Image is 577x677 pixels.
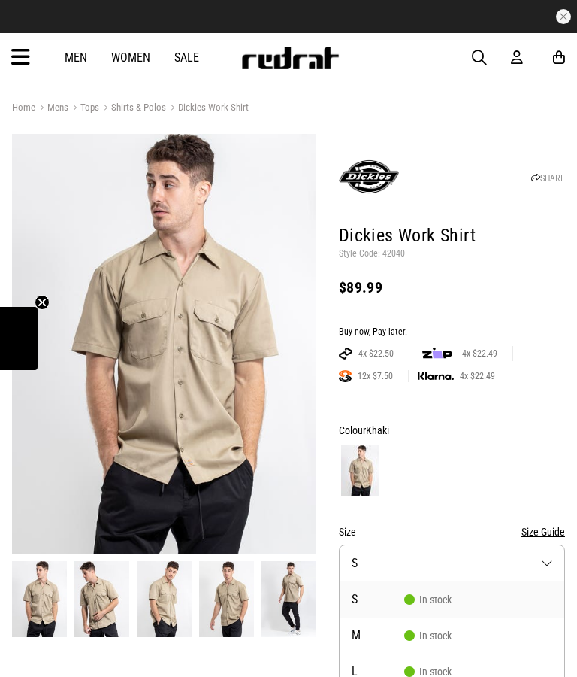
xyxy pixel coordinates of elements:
[199,561,254,636] img: Dickies Work Shirt in Brown
[366,424,389,436] span: Khaki
[339,523,565,541] div: Size
[404,630,452,642] span: In stock
[521,523,565,541] button: Size Guide
[352,348,400,360] span: 4x $22.50
[261,561,316,637] img: Dickies Work Shirt in Brown
[166,102,249,116] a: Dickies Work Shirt
[404,594,452,606] span: In stock
[68,102,99,116] a: Tops
[339,278,565,296] div: $89.99
[339,224,565,248] h1: Dickies Work Shirt
[12,102,35,113] a: Home
[176,9,401,24] iframe: Customer reviews powered by Trustpilot
[352,594,404,606] span: S
[339,370,352,382] img: SPLITPAY
[35,102,68,116] a: Mens
[240,47,340,69] img: Redrat logo
[35,295,50,310] button: Close teaser
[8,597,17,599] button: Next
[531,173,565,184] a: SHARE
[422,346,452,361] img: zip
[352,630,404,642] span: M
[137,561,192,636] img: Dickies Work Shirt in Brown
[74,561,129,637] img: Dickies Work Shirt in Brown
[12,561,67,636] img: Dickies Work Shirt in Brown
[12,134,316,554] img: Dickies Work Shirt in Brown
[352,556,358,570] span: S
[454,370,501,382] span: 4x $22.49
[174,50,199,65] a: Sale
[418,372,454,381] img: KLARNA
[339,545,565,581] button: S
[99,102,166,116] a: Shirts & Polos
[352,370,399,382] span: 12x $7.50
[339,421,565,439] div: Colour
[65,50,87,65] a: Men
[341,445,379,496] img: Khaki
[339,248,565,260] p: Style Code: 42040
[339,326,565,338] div: Buy now, Pay later.
[339,147,399,207] img: Dickies
[456,348,503,360] span: 4x $22.49
[111,50,150,65] a: Women
[339,348,352,360] img: AFTERPAY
